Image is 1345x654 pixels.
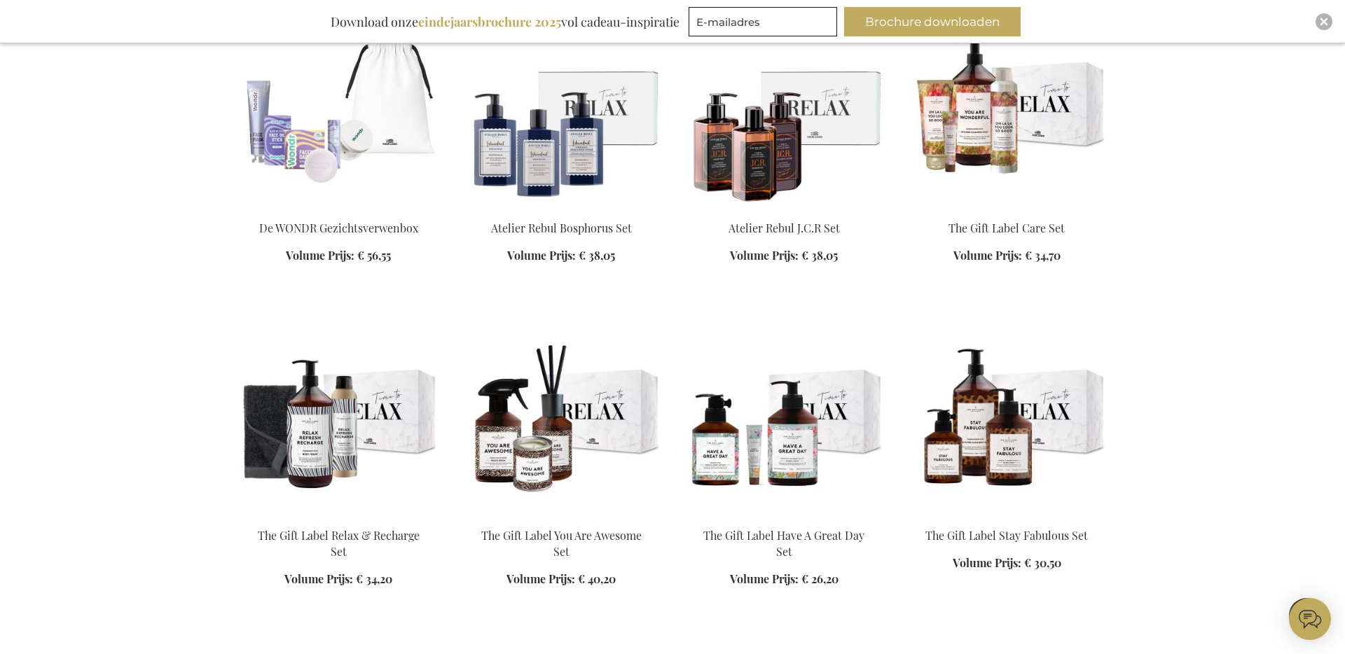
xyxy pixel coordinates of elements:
[953,555,1021,570] span: Volume Prijs:
[953,248,1022,263] span: Volume Prijs:
[925,528,1088,543] a: The Gift Label Stay Fabulous Set
[1025,248,1061,263] span: € 34,70
[284,571,353,586] span: Volume Prijs:
[906,320,1107,516] img: The Gift Label Stay Fabulous Set
[238,320,439,516] img: The Gift Label Relax & Recharge Set
[703,528,864,559] a: The Gift Label Have A Great Day Set
[730,571,839,587] a: Volume Prijs: € 26,20
[684,13,884,209] img: Atelier Rebul J.C.R Set
[730,248,799,263] span: Volume Prijs:
[286,248,354,263] span: Volume Prijs:
[578,571,616,586] span: € 40,20
[579,248,615,263] span: € 38,05
[461,13,661,209] img: Atelier Rebul Bosphorus Set
[729,221,840,235] a: Atelier Rebul J.C.R Set
[953,248,1061,264] a: Volume Prijs: € 34,70
[238,510,439,524] a: The Gift Label Relax & Recharge Set
[1024,555,1061,570] span: € 30,50
[481,528,642,559] a: The Gift Label You Are Awesome Set
[286,248,391,264] a: Volume Prijs: € 56,55
[284,571,392,587] a: Volume Prijs: € 34,20
[258,528,420,559] a: The Gift Label Relax & Recharge Set
[461,510,661,524] a: The Gift Label You Are Awesome Set
[506,571,575,586] span: Volume Prijs:
[491,221,632,235] a: Atelier Rebul Bosphorus Set
[906,203,1107,216] a: The Gift Label Care Set
[1320,18,1328,26] img: Close
[801,248,838,263] span: € 38,05
[461,320,661,516] img: The Gift Label You Are Awesome Set
[906,510,1107,524] a: The Gift Label Stay Fabulous Set
[507,248,576,263] span: Volume Prijs:
[238,203,439,216] a: The WONDR Facial Treat Box
[506,571,616,587] a: Volume Prijs: € 40,20
[1289,598,1331,640] iframe: belco-activator-frame
[949,221,1065,235] a: The Gift Label Care Set
[684,203,884,216] a: Atelier Rebul J.C.R Set
[689,7,841,41] form: marketing offers and promotions
[730,571,799,586] span: Volume Prijs:
[844,7,1021,36] button: Brochure downloaden
[238,13,439,209] img: The WONDR Facial Treat Box
[906,13,1107,209] img: The Gift Label Care Set
[684,320,884,516] img: The Gift Label Have A Great Day Set
[356,571,392,586] span: € 34,20
[507,248,615,264] a: Volume Prijs: € 38,05
[684,510,884,524] a: The Gift Label Have A Great Day Set
[730,248,838,264] a: Volume Prijs: € 38,05
[1316,13,1332,30] div: Close
[418,13,561,30] b: eindejaarsbrochure 2025
[801,571,839,586] span: € 26,20
[953,555,1061,571] a: Volume Prijs: € 30,50
[259,221,418,235] a: De WONDR Gezichtsverwenbox
[324,7,686,36] div: Download onze vol cadeau-inspiratie
[461,203,661,216] a: Atelier Rebul Bosphorus Set
[357,248,391,263] span: € 56,55
[689,7,837,36] input: E-mailadres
